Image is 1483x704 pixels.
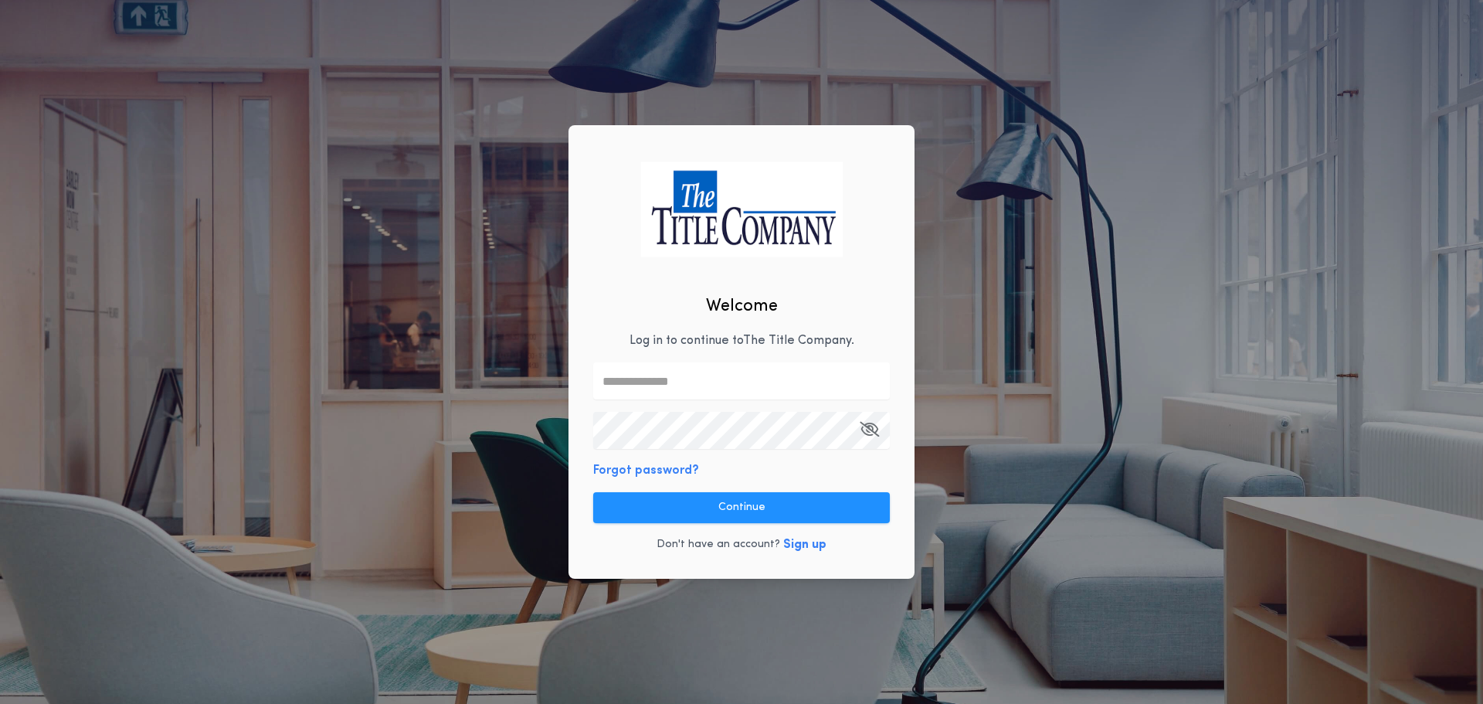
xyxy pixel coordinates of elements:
[657,537,780,553] p: Don't have an account?
[630,332,854,350] p: Log in to continue to The Title Company .
[706,294,778,319] h2: Welcome
[783,536,826,554] button: Sign up
[593,461,699,480] button: Forgot password?
[593,492,890,523] button: Continue
[640,162,843,257] img: logo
